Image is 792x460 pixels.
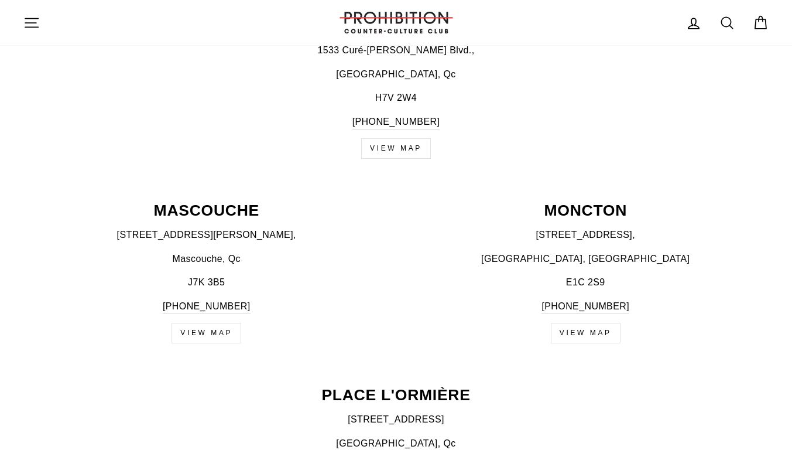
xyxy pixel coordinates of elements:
[23,275,390,290] p: J7K 3B5
[403,275,769,290] p: E1C 2S9
[23,412,769,427] p: [STREET_ADDRESS]
[23,227,390,243] p: [STREET_ADDRESS][PERSON_NAME],
[172,323,241,343] a: View Map
[551,323,620,343] a: view map
[361,138,431,159] a: View map
[23,387,769,403] p: PLACE L'ORMIÈRE
[23,436,769,451] p: [GEOGRAPHIC_DATA], Qc
[163,299,251,315] a: [PHONE_NUMBER]
[403,227,769,243] p: [STREET_ADDRESS],
[403,203,769,219] p: MONCTON
[403,251,769,267] p: [GEOGRAPHIC_DATA], [GEOGRAPHIC_DATA]
[352,114,440,130] a: [PHONE_NUMBER]
[23,203,390,219] p: MASCOUCHE
[23,90,769,105] p: H7V 2W4
[23,67,769,82] p: [GEOGRAPHIC_DATA], Qc
[23,43,769,58] p: 1533 Curé-[PERSON_NAME] Blvd.,
[23,251,390,267] p: Mascouche, Qc
[338,12,455,33] img: PROHIBITION COUNTER-CULTURE CLUB
[541,299,629,315] a: [PHONE_NUMBER]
